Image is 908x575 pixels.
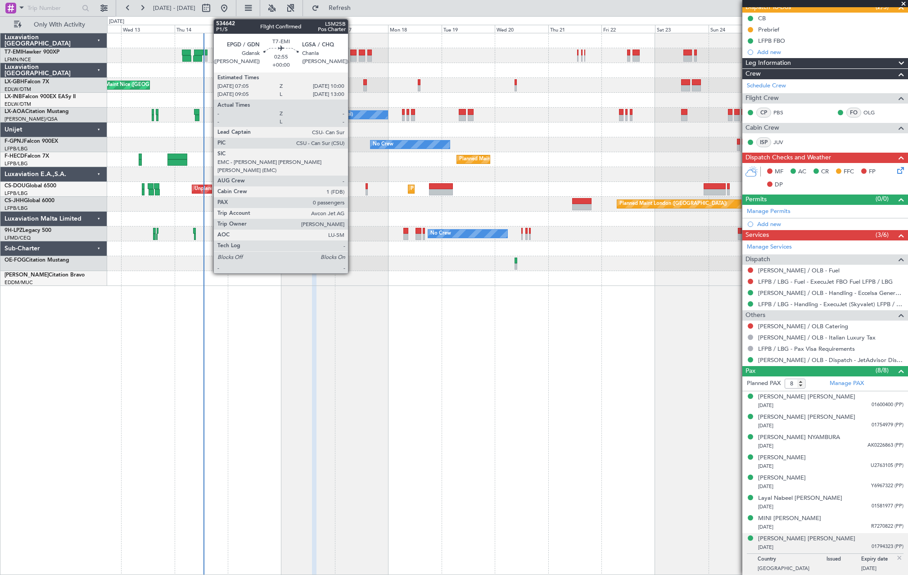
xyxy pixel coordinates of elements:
div: [PERSON_NAME] NYAMBURA [758,433,840,442]
span: Services [745,230,769,240]
a: T7-EMIHawker 900XP [5,50,59,55]
span: [DATE] [758,483,773,490]
div: Sat 23 [655,25,709,33]
div: Add new [757,48,903,56]
span: Pax [745,366,755,376]
div: FO [846,108,861,118]
span: CS-DOU [5,183,26,189]
div: Planned Maint [GEOGRAPHIC_DATA] ([GEOGRAPHIC_DATA]) [459,153,601,166]
span: [DATE] [758,443,773,449]
div: Thu 21 [548,25,602,33]
span: U2763105 (PP) [871,462,903,470]
span: [PERSON_NAME] [5,272,49,278]
span: 01794323 (PP) [872,543,903,551]
a: OE-FOGCitation Mustang [5,258,69,263]
div: Fri 15 [228,25,281,33]
span: T7-EMI [5,50,22,55]
span: Cabin Crew [745,123,779,133]
span: 01754979 (PP) [872,421,903,429]
div: Prebrief [758,26,779,33]
button: Refresh [307,1,361,15]
div: No Crew [430,227,451,240]
a: [PERSON_NAME] / OLB - Handling - Eccelsa General Aviation [PERSON_NAME] / OLB [758,289,903,297]
span: F-GPNJ [5,139,24,144]
a: 9H-LPZLegacy 500 [5,228,51,233]
span: Dispatch To-Dos [745,2,791,13]
span: LX-GBH [5,79,24,85]
div: Thu 14 [175,25,228,33]
a: JUV [773,138,794,146]
a: CS-DOUGlobal 6500 [5,183,56,189]
span: LX-INB [5,94,22,100]
a: LX-AOACitation Mustang [5,109,69,114]
span: (0/0) [876,194,889,204]
div: Planned Maint [GEOGRAPHIC_DATA] ([GEOGRAPHIC_DATA]) [411,182,552,196]
a: Manage Permits [747,207,791,216]
span: Leg Information [745,58,791,68]
div: [PERSON_NAME] [PERSON_NAME] [758,393,855,402]
span: Only With Activity [23,22,95,28]
div: No Crew [270,227,291,240]
span: Crew [745,69,761,79]
div: Sat 16 [281,25,335,33]
a: LFPB / LBG - Pax Visa Requirements [758,345,855,353]
a: F-HECDFalcon 7X [5,154,49,159]
a: PBS [773,109,794,117]
span: [DATE] [758,524,773,530]
img: close [895,554,903,562]
div: Layal Nabeel [PERSON_NAME] [758,494,842,503]
a: LFPB/LBG [5,145,28,152]
p: [GEOGRAPHIC_DATA] [758,565,827,574]
a: [PERSON_NAME]/QSA [5,116,58,122]
div: [PERSON_NAME] [PERSON_NAME] [758,413,855,422]
span: [DATE] [758,402,773,409]
div: [PERSON_NAME] [758,453,806,462]
div: Planned Maint London ([GEOGRAPHIC_DATA]) [619,197,727,211]
div: Tue 19 [442,25,495,33]
button: Only With Activity [10,18,98,32]
span: (8/8) [876,366,889,375]
div: LFPB FBO [758,37,785,45]
span: F-HECD [5,154,24,159]
p: [DATE] [861,565,896,574]
div: [PERSON_NAME] [758,474,806,483]
label: Planned PAX [747,379,781,388]
a: Manage Services [747,243,792,252]
span: AC [798,168,806,177]
div: CP [756,108,771,118]
div: Add new [757,220,903,228]
span: OE-FOG [5,258,26,263]
a: LFPB / LBG - Handling - ExecuJet (Skyvalet) LFPB / LBG [758,300,903,308]
span: Others [745,310,765,321]
p: Issued [827,556,861,565]
span: LX-AOA [5,109,25,114]
span: Y6967322 (PP) [871,482,903,490]
span: 9H-LPZ [5,228,23,233]
div: No Crew Luxembourg (Findel) [284,108,353,122]
a: [PERSON_NAME] / OLB - Italian Luxury Tax [758,334,876,341]
div: Fri 22 [601,25,655,33]
span: FP [869,168,876,177]
a: CS-JHHGlobal 6000 [5,198,54,204]
span: 01600400 (PP) [872,401,903,409]
span: Permits [745,195,767,205]
a: EDDM/MUC [5,279,33,286]
span: 01581977 (PP) [872,503,903,510]
a: Manage PAX [830,379,864,388]
div: Wed 20 [495,25,548,33]
a: LFPB/LBG [5,160,28,167]
span: Dispatch Checks and Weather [745,153,831,163]
p: Country [758,556,827,565]
span: [DATE] [758,463,773,470]
div: ISP [756,137,771,147]
span: [DATE] [758,503,773,510]
div: No Crew [373,138,393,151]
span: R7270822 (PP) [871,523,903,530]
a: EDLW/DTM [5,86,31,93]
div: [DATE] [109,18,124,26]
div: CB [758,14,766,22]
span: Refresh [321,5,359,11]
span: (3/6) [876,230,889,240]
span: FFC [844,168,854,177]
span: AK0226863 (PP) [867,442,903,449]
